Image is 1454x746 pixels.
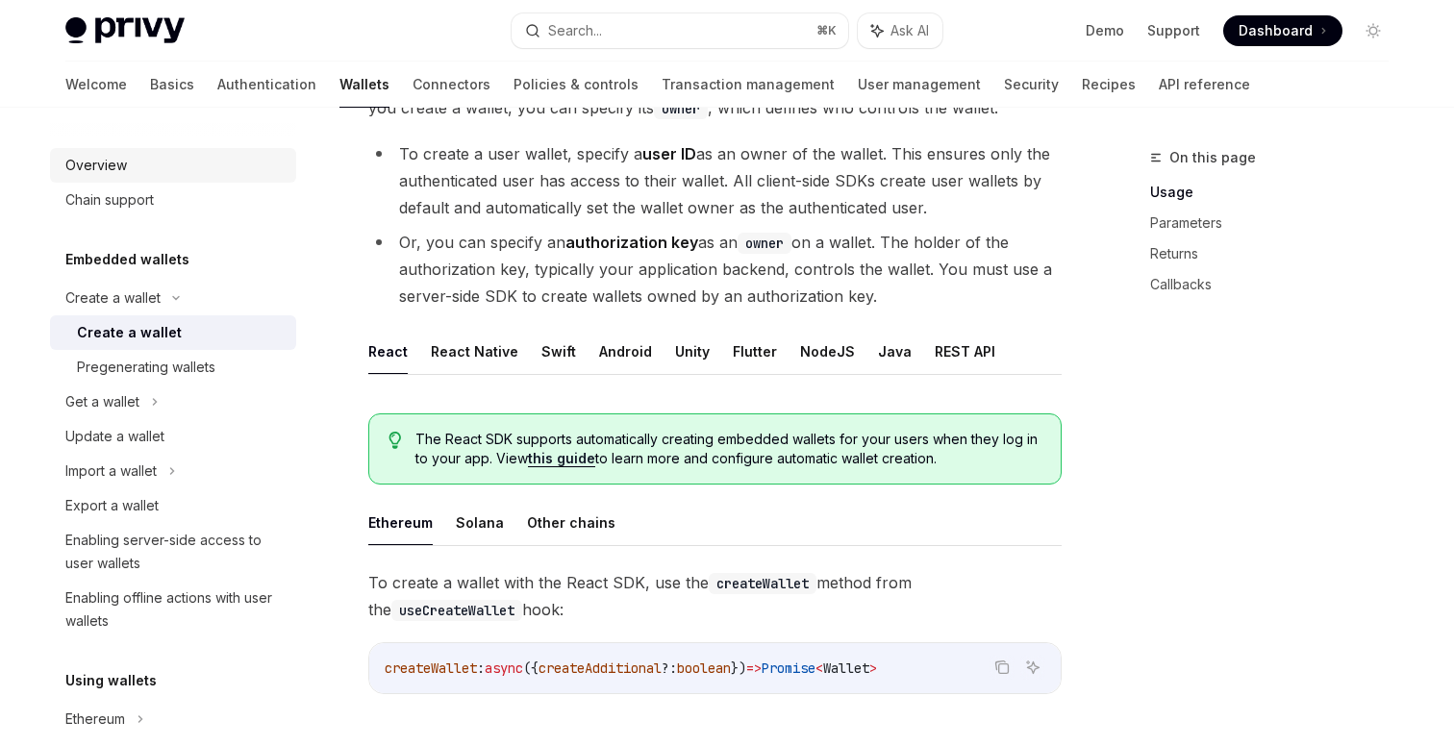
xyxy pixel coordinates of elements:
a: Pregenerating wallets [50,350,296,385]
a: Security [1004,62,1059,108]
code: useCreateWallet [391,600,522,621]
div: Import a wallet [65,460,157,483]
a: Authentication [217,62,316,108]
button: Ethereum [368,500,433,545]
a: Enabling offline actions with user wallets [50,581,296,638]
button: React Native [431,329,518,374]
span: > [869,659,877,677]
button: Ask AI [858,13,942,48]
a: API reference [1159,62,1250,108]
h5: Embedded wallets [65,248,189,271]
a: Recipes [1082,62,1136,108]
span: Ask AI [890,21,929,40]
button: Java [878,329,912,374]
a: Usage [1150,177,1404,208]
a: Demo [1086,21,1124,40]
span: On this page [1169,146,1256,169]
span: async [485,659,523,677]
button: NodeJS [800,329,855,374]
span: createWallet [385,659,477,677]
span: boolean [677,659,731,677]
button: Other chains [527,500,615,545]
h5: Using wallets [65,669,157,692]
div: Overview [65,154,127,177]
div: Search... [548,19,602,42]
a: Update a wallet [50,419,296,454]
button: Toggle dark mode [1358,15,1389,46]
button: React [368,329,408,374]
button: Android [599,329,652,374]
button: Copy the contents from the code block [990,655,1015,680]
button: Unity [675,329,710,374]
img: light logo [65,17,185,44]
span: ?: [662,659,677,677]
button: Search...⌘K [512,13,848,48]
div: Create a wallet [77,321,182,344]
div: Enabling server-side access to user wallets [65,529,285,575]
strong: authorization key [565,233,698,252]
div: Pregenerating wallets [77,356,215,379]
a: this guide [528,450,595,467]
a: Parameters [1150,208,1404,238]
button: Flutter [733,329,777,374]
a: Dashboard [1223,15,1342,46]
a: Export a wallet [50,488,296,523]
div: Chain support [65,188,154,211]
div: Update a wallet [65,425,164,448]
button: Solana [456,500,504,545]
strong: user ID [642,144,696,163]
a: Returns [1150,238,1404,269]
a: Chain support [50,183,296,217]
button: Ask AI [1020,655,1045,680]
span: }) [731,659,746,677]
a: Callbacks [1150,269,1404,300]
span: : [477,659,485,677]
button: Swift [541,329,576,374]
span: => [746,659,762,677]
a: Create a wallet [50,315,296,350]
span: createAdditional [539,659,662,677]
span: ⌘ K [816,23,837,38]
a: Policies & controls [514,62,639,108]
div: Enabling offline actions with user wallets [65,586,285,633]
div: Get a wallet [65,390,139,413]
div: Export a wallet [65,494,159,517]
li: To create a user wallet, specify a as an owner of the wallet. This ensures only the authenticated... [368,140,1062,221]
span: To create a wallet with the React SDK, use the method from the hook: [368,569,1062,623]
span: Dashboard [1239,21,1313,40]
button: REST API [935,329,995,374]
span: Promise [762,659,815,677]
a: Welcome [65,62,127,108]
code: createWallet [709,573,816,594]
span: The React SDK supports automatically creating embedded wallets for your users when they log in to... [415,430,1041,468]
span: < [815,659,823,677]
a: Wallets [339,62,389,108]
li: Or, you can specify an as an on a wallet. The holder of the authorization key, typically your app... [368,229,1062,310]
div: Create a wallet [65,286,161,310]
code: owner [738,233,791,254]
a: User management [858,62,981,108]
a: Basics [150,62,194,108]
a: Enabling server-side access to user wallets [50,523,296,581]
a: Transaction management [662,62,835,108]
a: Support [1147,21,1200,40]
span: ({ [523,659,539,677]
a: Overview [50,148,296,183]
div: Ethereum [65,708,125,731]
svg: Tip [389,432,402,449]
a: Connectors [413,62,490,108]
code: owner [654,98,708,119]
span: Wallet [823,659,869,677]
